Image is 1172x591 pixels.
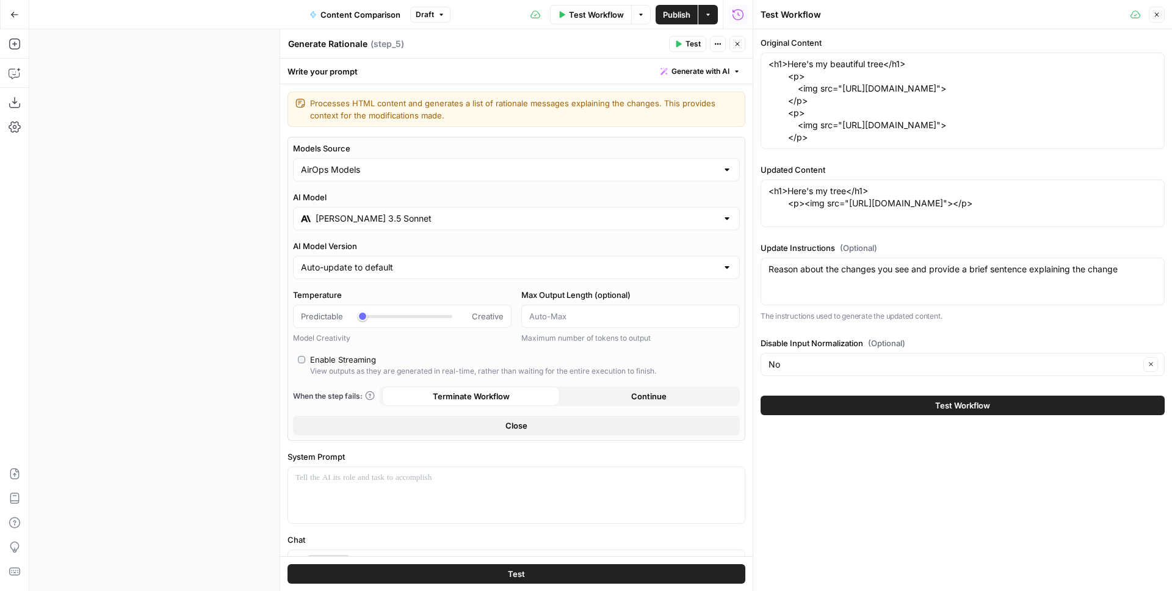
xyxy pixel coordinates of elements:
[371,38,404,50] span: ( step_5 )
[769,185,1157,209] textarea: <h1>Here's my tree</h1> <p><img src="[URL][DOMAIN_NAME]"></p>
[663,9,690,21] span: Publish
[288,564,745,584] button: Test
[293,289,512,301] label: Temperature
[301,164,717,176] input: AirOps Models
[410,7,450,23] button: Draft
[301,310,343,322] span: Predictable
[505,419,527,432] span: Close
[840,242,877,254] span: (Optional)
[472,310,504,322] span: Creative
[521,289,740,301] label: Max Output Length (optional)
[656,5,698,24] button: Publish
[293,416,740,435] button: Close
[310,97,737,121] textarea: Processes HTML content and generates a list of rationale messages explaining the changes. This pr...
[761,164,1165,176] label: Updated Content
[302,5,408,24] button: Content Comparison
[761,310,1165,322] p: The instructions used to generate the updated content.
[631,390,667,402] span: Continue
[310,366,656,377] div: View outputs as they are generated in real-time, rather than waiting for the entire execution to ...
[298,356,305,363] input: Enable StreamingView outputs as they are generated in real-time, rather than waiting for the enti...
[320,9,400,21] span: Content Comparison
[293,191,740,203] label: AI Model
[671,66,729,77] span: Generate with AI
[288,534,745,546] label: Chat
[293,333,512,344] div: Model Creativity
[769,358,1140,371] input: No
[560,386,737,406] button: Continue
[761,337,1165,349] label: Disable Input Normalization
[769,58,1157,143] textarea: <h1>Here's my beautiful tree</h1> <p> <img src="[URL][DOMAIN_NAME]"> </p> <p> <img src="[URL][DOM...
[416,9,434,20] span: Draft
[301,261,717,274] input: Auto-update to default
[769,263,1157,275] textarea: Reason about the changes you see and provide a brief sentence explaining the change
[280,59,753,84] div: Write your prompt
[569,9,624,21] span: Test Workflow
[656,63,745,79] button: Generate with AI
[308,555,349,567] button: user
[288,38,367,50] textarea: Generate Rationale
[433,390,510,402] span: Terminate Workflow
[508,568,525,580] span: Test
[761,37,1165,49] label: Original Content
[935,399,990,412] span: Test Workflow
[761,242,1165,254] label: Update Instructions
[868,337,905,349] span: (Optional)
[293,391,375,402] a: When the step fails:
[761,396,1165,415] button: Test Workflow
[550,5,631,24] button: Test Workflow
[293,240,740,252] label: AI Model Version
[669,36,706,52] button: Test
[529,310,732,322] input: Auto-Max
[310,354,376,366] div: Enable Streaming
[685,38,701,49] span: Test
[293,142,740,154] label: Models Source
[288,451,745,463] label: System Prompt
[316,212,717,225] input: Select a model
[521,333,740,344] div: Maximum number of tokens to output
